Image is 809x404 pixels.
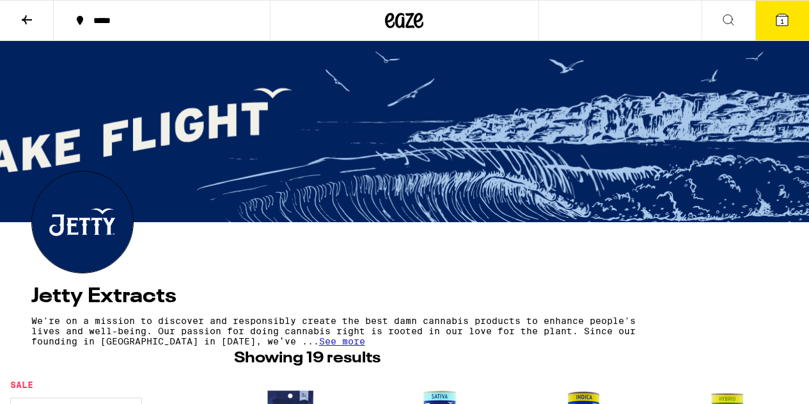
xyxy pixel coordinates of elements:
[31,316,666,346] p: We're on a mission to discover and responsibly create the best damn cannabis products to enhance ...
[31,286,778,307] h4: Jetty Extracts
[755,1,809,40] button: 1
[10,380,33,390] legend: Sale
[234,348,381,369] p: Showing 19 results
[32,172,133,273] img: Jetty Extracts logo
[780,17,784,25] span: 1
[319,336,365,346] span: See more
